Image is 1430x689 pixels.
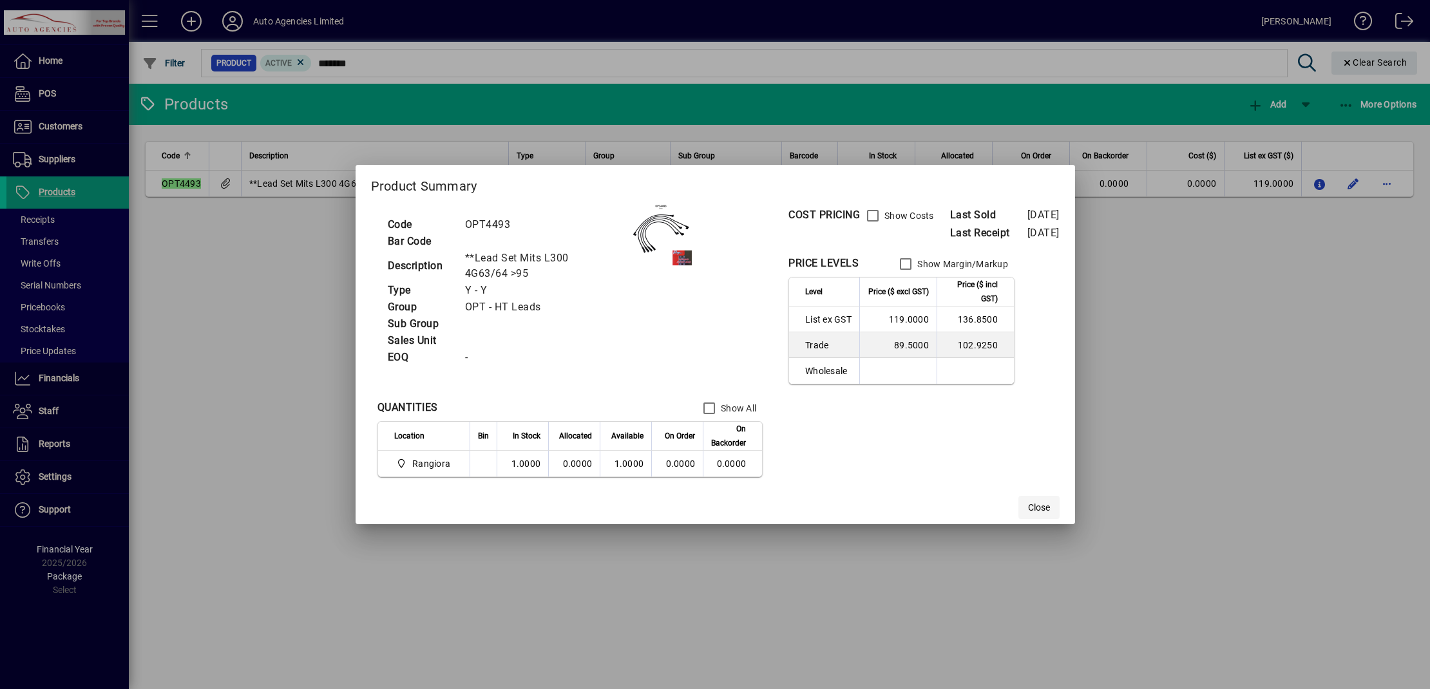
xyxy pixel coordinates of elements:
span: 0.0000 [666,458,696,469]
span: Price ($ incl GST) [945,278,998,306]
td: Description [381,250,459,282]
label: Show All [718,402,756,415]
td: OPT4493 [459,216,629,233]
span: Rangiora [394,456,456,471]
td: OPT - HT Leads [459,299,629,316]
td: EOQ [381,349,459,366]
span: In Stock [513,429,540,443]
div: COST PRICING [788,207,860,223]
span: Bin [478,429,489,443]
td: **Lead Set Mits L300 4G63/64 >95 [459,250,629,282]
td: 136.8500 [937,307,1014,332]
span: Close [1028,501,1050,514]
span: Price ($ excl GST) [868,285,929,299]
td: 89.5000 [859,332,937,358]
td: 102.9250 [937,332,1014,358]
span: Wholesale [805,364,852,377]
label: Show Costs [882,209,934,222]
td: Y - Y [459,282,629,299]
div: PRICE LEVELS [788,256,859,271]
div: QUANTITIES [377,400,438,415]
td: - [459,349,629,366]
td: Sales Unit [381,332,459,349]
td: Code [381,216,459,233]
td: Type [381,282,459,299]
td: 1.0000 [600,451,651,477]
span: Level [805,285,823,299]
td: Sub Group [381,316,459,332]
h2: Product Summary [356,165,1075,202]
button: Close [1018,496,1060,519]
img: contain [629,203,693,267]
span: Location [394,429,424,443]
span: [DATE] [1027,227,1060,239]
span: Available [611,429,643,443]
td: 119.0000 [859,307,937,332]
span: Trade [805,339,852,352]
span: List ex GST [805,313,852,326]
td: 0.0000 [548,451,600,477]
td: 0.0000 [703,451,762,477]
td: 1.0000 [497,451,548,477]
td: Bar Code [381,233,459,250]
span: Last Receipt [950,225,1027,241]
td: Group [381,299,459,316]
span: On Order [665,429,695,443]
span: Rangiora [412,457,450,470]
span: [DATE] [1027,209,1060,221]
span: On Backorder [711,422,746,450]
span: Allocated [559,429,592,443]
span: Last Sold [950,207,1027,223]
label: Show Margin/Markup [915,258,1008,270]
